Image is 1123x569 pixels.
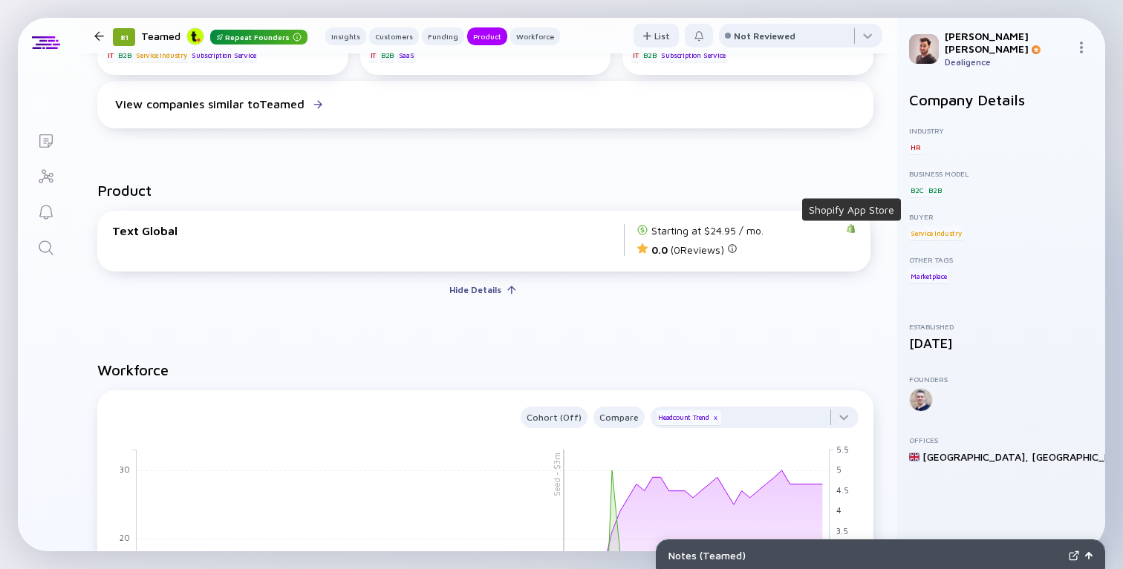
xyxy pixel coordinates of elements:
img: Menu [1075,42,1087,53]
div: Shopify App Store [809,203,894,217]
div: Text Global [112,224,624,237]
div: Customers [369,29,419,44]
div: Funding [422,29,464,44]
tspan: 20 [120,533,130,542]
div: Industry [909,126,1093,135]
button: Workforce [510,27,560,45]
div: SaaS [397,47,416,62]
div: [PERSON_NAME] [PERSON_NAME] [945,30,1070,55]
h2: Company Details [909,91,1093,108]
div: x [711,413,720,422]
a: Reminders [18,193,74,228]
a: Lists [18,122,74,157]
div: Subscription Service [660,47,726,62]
img: Gil Profile Picture [909,34,939,64]
div: B2B [642,47,657,62]
div: IT [369,47,378,62]
div: Notes ( Teamed ) [668,549,1063,562]
div: B2B [927,182,943,197]
span: 0.0 [651,243,668,256]
tspan: 30 [120,464,130,474]
img: Expand Notes [1069,550,1079,561]
h2: Product [97,182,873,199]
div: Insights [325,29,366,44]
div: HR [909,139,922,154]
button: List [634,24,679,47]
div: Headcount Trend [657,410,721,425]
div: B2C [909,182,925,197]
div: Buyer [909,212,1093,221]
div: Service Industry [909,226,963,240]
div: Not Reviewed [734,30,795,42]
tspan: 5.5 [836,444,849,454]
div: 81 [113,28,135,46]
div: [DATE] [909,335,1093,351]
div: View companies similar to Teamed [115,97,305,111]
button: Insights [325,27,366,45]
div: Established [909,322,1093,331]
div: Other Tags [909,255,1093,264]
div: Product [467,29,507,44]
h2: Workforce [97,361,873,378]
div: Dealigence [945,56,1070,68]
tspan: 3.5 [836,526,848,536]
div: Cohort (Off) [521,409,587,426]
div: Teamed [141,27,307,45]
tspan: 5 [836,464,842,474]
button: Funding [422,27,464,45]
tspan: 4 [836,505,842,515]
div: Subscription Service [190,47,257,62]
button: Hide Details [440,277,528,301]
div: B2B [380,47,395,62]
div: Marketplace [909,269,948,283]
button: Compare [593,407,645,428]
button: Product [467,27,507,45]
div: Service Industry [134,47,189,62]
tspan: 4.5 [836,485,849,495]
div: Workforce [510,29,560,44]
img: Open Notes [1085,552,1093,559]
a: Investor Map [18,157,74,193]
a: Search [18,228,74,264]
button: Cohort (Off) [521,407,587,428]
div: Starting at $24.95 / mo. [651,224,764,237]
div: [GEOGRAPHIC_DATA] , [922,450,1029,463]
div: B2B [117,47,132,62]
img: United Kingdom Flag [909,452,919,462]
div: Offices [909,435,1093,444]
div: Hide Details [440,278,510,301]
div: Compare [593,409,645,426]
div: Business Model [909,169,1093,178]
button: Customers [369,27,419,45]
div: Founders [909,375,1093,384]
div: Repeat Founders [210,30,307,45]
div: ( 0 Reviews) [651,243,738,256]
div: IT [631,47,640,62]
div: IT [106,47,115,62]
